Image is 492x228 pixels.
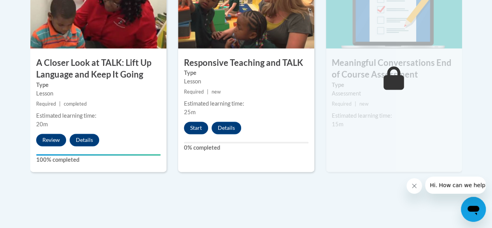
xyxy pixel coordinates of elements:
[70,134,99,146] button: Details
[207,89,208,95] span: |
[332,89,456,98] div: Assessment
[355,101,356,107] span: |
[332,101,352,107] span: Required
[425,177,486,194] iframe: Message from company
[212,122,241,134] button: Details
[30,57,166,81] h3: A Closer Look at TALK: Lift Up Language and Keep It Going
[5,5,63,12] span: Hi. How can we help?
[184,143,308,152] label: 0% completed
[332,121,343,127] span: 15m
[59,101,61,107] span: |
[332,111,456,120] div: Estimated learning time:
[36,154,161,156] div: Your progress
[36,121,48,127] span: 20m
[64,101,87,107] span: completed
[36,89,161,98] div: Lesson
[36,134,66,146] button: Review
[332,81,456,89] label: Type
[184,109,196,115] span: 25m
[326,57,462,81] h3: Meaningful Conversations End of Course Assessment
[184,69,308,77] label: Type
[36,111,161,120] div: Estimated learning time:
[461,197,486,222] iframe: Button to launch messaging window
[36,156,161,164] label: 100% completed
[359,101,369,107] span: new
[406,178,422,194] iframe: Close message
[184,99,308,108] div: Estimated learning time:
[36,81,161,89] label: Type
[212,89,221,95] span: new
[178,57,314,69] h3: Responsive Teaching and TALK
[184,89,204,95] span: Required
[36,101,56,107] span: Required
[184,77,308,86] div: Lesson
[184,122,208,134] button: Start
